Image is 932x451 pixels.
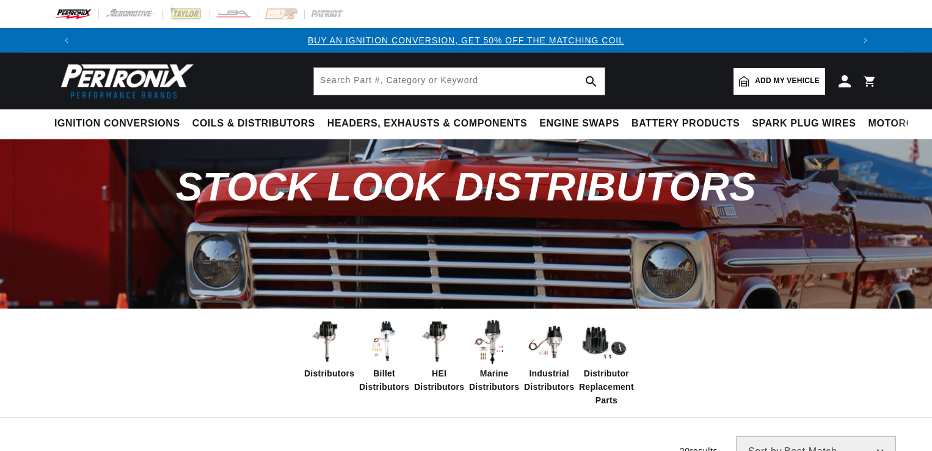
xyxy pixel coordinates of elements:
[321,109,533,138] summary: Headers, Exhausts & Components
[314,68,605,95] input: Search Part #, Category or Keyword
[539,117,619,130] span: Engine Swaps
[54,117,180,130] span: Ignition Conversions
[469,318,518,394] a: Marine Distributors Marine Distributors
[176,164,756,209] span: Stock Look Distributors
[359,318,408,394] a: Billet Distributors Billet Distributors
[414,318,463,394] a: HEI Distributors HEI Distributors
[578,68,605,95] button: search button
[469,318,518,367] img: Marine Distributors
[79,34,853,47] div: Announcement
[54,109,186,138] summary: Ignition Conversions
[524,367,574,394] span: Industrial Distributors
[853,28,878,53] button: Translation missing: en.sections.announcements.next_announcement
[469,367,519,394] span: Marine Distributors
[79,34,853,47] div: 1 of 3
[625,109,746,138] summary: Battery Products
[54,60,195,102] img: Pertronix
[359,367,409,394] span: Billet Distributors
[414,318,463,367] img: HEI Distributors
[359,318,408,367] img: Billet Distributors
[304,367,354,380] span: Distributors
[192,117,315,130] span: Coils & Distributors
[304,318,353,380] a: Distributors Distributors
[734,68,825,95] a: Add my vehicle
[327,117,527,130] span: Headers, Exhausts & Components
[533,109,625,138] summary: Engine Swaps
[24,28,908,53] slideshow-component: Translation missing: en.sections.announcements.announcement_bar
[632,117,740,130] span: Battery Products
[579,318,628,408] a: Distributor Replacement Parts Distributor Replacement Parts
[579,367,634,408] span: Distributor Replacement Parts
[524,318,573,367] img: Industrial Distributors
[54,28,79,53] button: Translation missing: en.sections.announcements.previous_announcement
[308,35,624,45] a: BUY AN IGNITION CONVERSION, GET 50% OFF THE MATCHING COIL
[746,109,862,138] summary: Spark Plug Wires
[579,318,628,367] img: Distributor Replacement Parts
[304,318,353,367] img: Distributors
[186,109,321,138] summary: Coils & Distributors
[755,75,820,87] span: Add my vehicle
[414,367,464,394] span: HEI Distributors
[524,318,573,394] a: Industrial Distributors Industrial Distributors
[752,117,856,130] span: Spark Plug Wires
